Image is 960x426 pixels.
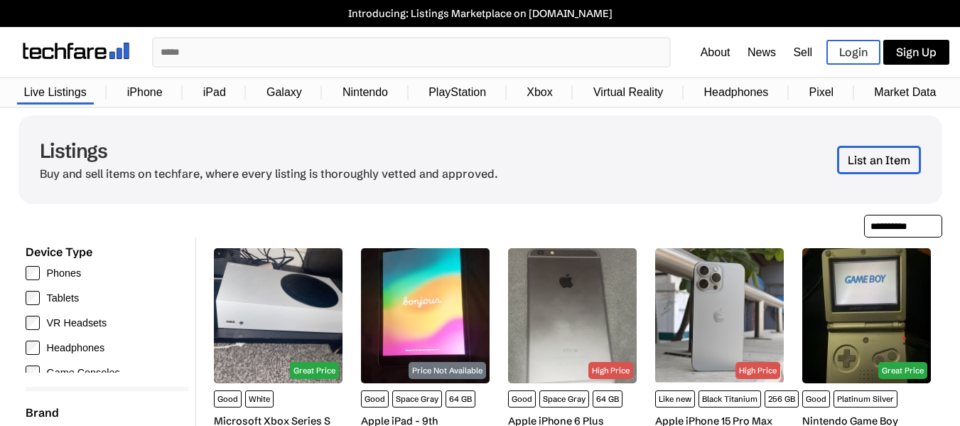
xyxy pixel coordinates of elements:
[883,40,949,65] a: Sign Up
[17,79,94,106] a: Live Listings
[519,79,559,106] a: Xbox
[586,79,670,106] a: Virtual Reality
[26,291,181,305] label: Tablets
[409,362,486,379] div: Price Not Available
[593,390,622,408] span: 64 GB
[446,390,475,408] span: 64 GB
[834,390,897,408] span: Platinum Silver
[701,46,730,58] a: About
[26,366,40,380] input: Game Consoles
[802,79,841,106] a: Pixel
[7,7,953,20] a: Introducing: Listings Marketplace on [DOMAIN_NAME]
[802,390,830,408] span: Good
[26,291,40,305] input: Tablets
[837,146,921,174] a: List an Item
[335,79,395,106] a: Nintendo
[508,390,536,408] span: Good
[26,266,40,280] input: Phones
[421,79,493,106] a: PlayStation
[214,248,343,383] img: Microsoft - Xbox Series S
[26,316,40,330] input: VR Headsets
[23,43,129,59] img: techfare logo
[878,362,927,379] div: Great Price
[392,390,442,408] span: Space Gray
[26,405,188,420] div: Brand
[793,46,812,58] a: Sell
[655,248,784,383] img: Apple - iPhone 15 Pro Max
[120,79,170,106] a: iPhone
[26,245,188,259] div: Device Type
[196,79,233,106] a: iPad
[26,341,40,355] input: Headphones
[26,341,181,355] label: Headphones
[361,248,490,383] img: Apple - iPad - 9th Generation
[735,362,780,379] div: High Price
[26,266,181,280] label: Phones
[40,166,498,181] p: Buy and sell items on techfare, where every listing is thoroughly vetted and approved.
[290,362,339,379] div: Great Price
[40,139,498,163] h1: Listings
[26,316,181,330] label: VR Headsets
[361,390,389,408] span: Good
[588,362,633,379] div: High Price
[539,390,589,408] span: Space Gray
[826,40,880,65] a: Login
[765,390,799,408] span: 256 GB
[699,390,761,408] span: Black Titanium
[245,390,274,408] span: White
[259,79,309,106] a: Galaxy
[802,248,931,383] img: Nintendo - Game Boy Advance SP
[867,79,943,106] a: Market Data
[508,248,637,383] img: Apple - iPhone 6 Plus
[748,46,776,58] a: News
[214,390,242,408] span: Good
[655,390,695,408] span: Like new
[26,366,181,380] label: Game Consoles
[697,79,776,106] a: Headphones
